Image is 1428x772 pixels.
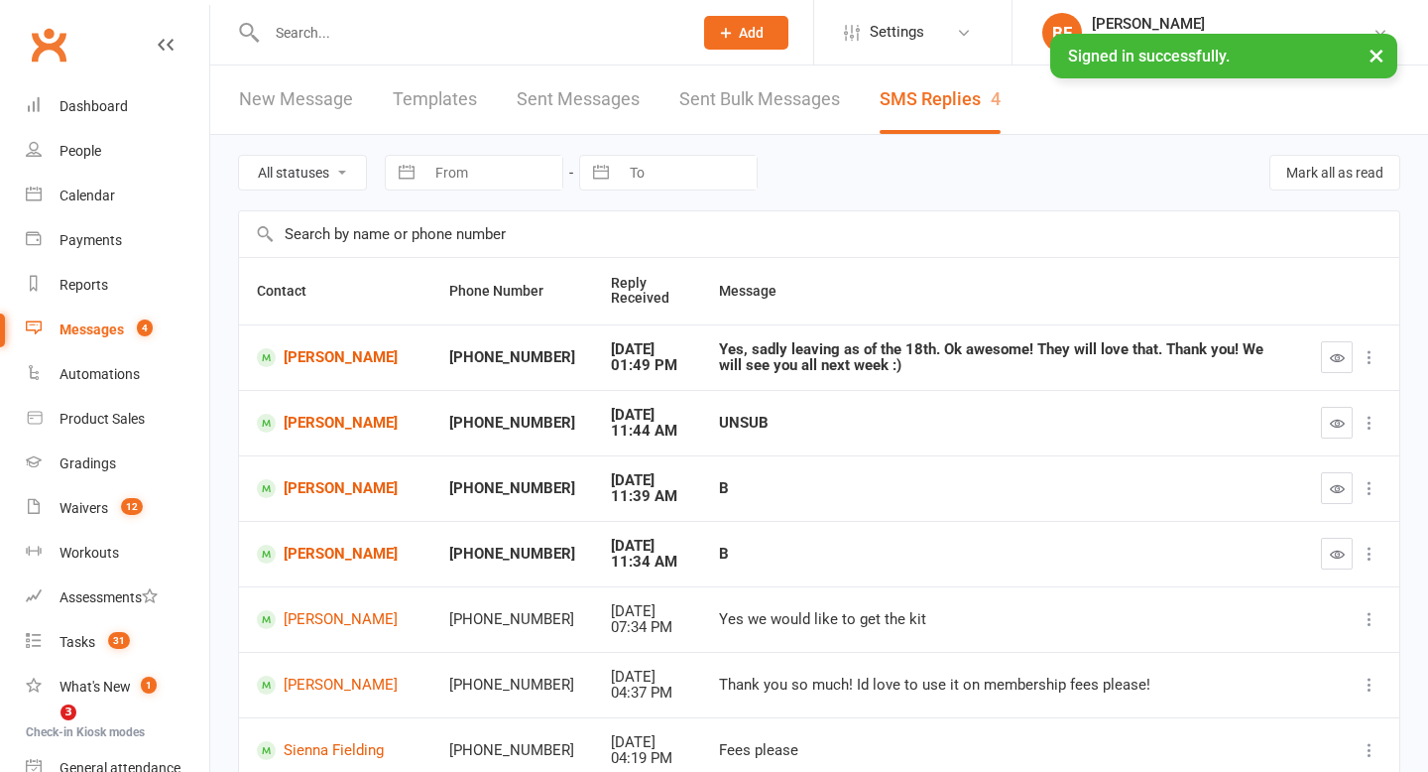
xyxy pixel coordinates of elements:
[59,143,101,159] div: People
[611,472,683,489] div: [DATE]
[26,218,209,263] a: Payments
[611,750,683,767] div: 04:19 PM
[26,620,209,665] a: Tasks 31
[26,84,209,129] a: Dashboard
[719,742,1285,759] div: Fees please
[1269,155,1400,191] button: Mark all as read
[611,357,683,374] div: 01:49 PM
[449,677,575,694] div: [PHONE_NUMBER]
[59,188,115,203] div: Calendar
[59,277,108,293] div: Reports
[424,156,562,190] input: From
[60,705,76,720] span: 3
[257,414,414,433] a: [PERSON_NAME]
[59,589,158,605] div: Assessments
[239,65,353,134] a: New Message
[26,174,209,218] a: Calendar
[1068,47,1230,65] span: Signed in successfully.
[59,500,108,516] div: Waivers
[611,488,683,505] div: 11:39 AM
[26,263,209,308] a: Reports
[719,480,1285,497] div: B
[1042,13,1082,53] div: BF
[611,685,683,702] div: 04:37 PM
[257,610,414,629] a: [PERSON_NAME]
[449,742,575,759] div: [PHONE_NUMBER]
[59,411,145,427] div: Product Sales
[137,320,153,336] span: 4
[449,480,575,497] div: [PHONE_NUMBER]
[257,676,414,695] a: [PERSON_NAME]
[593,258,701,324] th: Reply Received
[719,341,1285,374] div: Yes, sadly leaving as of the 18th. Ok awesome! They will love that. Thank you! We will see you al...
[59,679,131,695] div: What's New
[59,366,140,382] div: Automations
[619,156,757,190] input: To
[393,65,477,134] a: Templates
[26,531,209,576] a: Workouts
[1092,33,1372,51] div: Double Dose Muay Thai [GEOGRAPHIC_DATA]
[59,634,95,650] div: Tasks
[739,25,764,41] span: Add
[257,479,414,498] a: [PERSON_NAME]
[719,611,1285,628] div: Yes we would like to get the kit
[611,669,683,686] div: [DATE]
[449,611,575,628] div: [PHONE_NUMBER]
[26,665,209,709] a: What's New1
[261,19,678,47] input: Search...
[108,632,130,649] span: 31
[701,258,1303,324] th: Message
[26,442,209,486] a: Gradings
[59,232,122,248] div: Payments
[239,211,1399,257] input: Search by name or phone number
[431,258,593,324] th: Phone Number
[719,677,1285,694] div: Thank you so much! Id love to use it on membership fees please!
[719,546,1285,563] div: B
[719,415,1285,432] div: UNSUB
[870,10,924,55] span: Settings
[611,603,683,620] div: [DATE]
[991,88,1001,109] div: 4
[611,619,683,636] div: 07:34 PM
[611,734,683,751] div: [DATE]
[257,348,414,367] a: [PERSON_NAME]
[449,349,575,366] div: [PHONE_NUMBER]
[704,16,788,50] button: Add
[611,554,683,571] div: 11:34 AM
[880,65,1001,134] a: SMS Replies4
[1092,15,1372,33] div: [PERSON_NAME]
[517,65,640,134] a: Sent Messages
[1359,34,1394,76] button: ×
[449,415,575,432] div: [PHONE_NUMBER]
[24,20,73,69] a: Clubworx
[26,486,209,531] a: Waivers 12
[26,308,209,352] a: Messages 4
[59,455,116,471] div: Gradings
[141,677,157,694] span: 1
[121,498,143,515] span: 12
[59,545,119,561] div: Workouts
[239,258,431,324] th: Contact
[257,741,414,760] a: Sienna Fielding
[611,538,683,555] div: [DATE]
[59,98,128,114] div: Dashboard
[611,423,683,440] div: 11:44 AM
[20,705,67,752] iframe: Intercom live chat
[26,352,209,397] a: Automations
[59,322,124,337] div: Messages
[679,65,840,134] a: Sent Bulk Messages
[26,129,209,174] a: People
[449,546,575,563] div: [PHONE_NUMBER]
[257,545,414,564] a: [PERSON_NAME]
[26,397,209,442] a: Product Sales
[26,576,209,620] a: Assessments
[611,341,683,358] div: [DATE]
[611,407,683,424] div: [DATE]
